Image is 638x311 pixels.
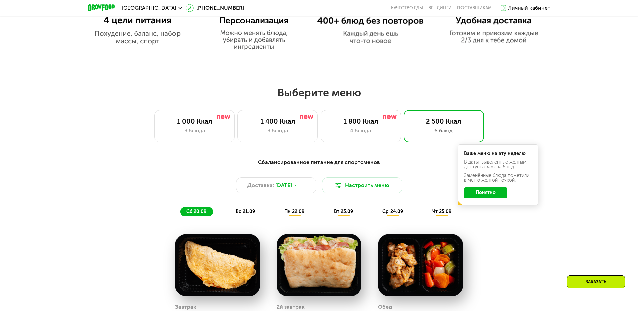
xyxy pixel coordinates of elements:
[567,275,625,288] div: Заказать
[508,4,550,12] div: Личный кабинет
[322,177,402,193] button: Настроить меню
[161,117,228,125] div: 1 000 Ккал
[334,209,353,214] span: вт 23.09
[161,127,228,135] div: 3 блюда
[121,158,517,167] div: Сбалансированное питание для спортсменов
[247,181,274,189] span: Доставка:
[244,127,311,135] div: 3 блюда
[464,173,532,183] div: Заменённые блюда пометили в меню жёлтой точкой.
[457,5,492,11] div: поставщикам
[186,4,244,12] a: [PHONE_NUMBER]
[122,5,176,11] span: [GEOGRAPHIC_DATA]
[428,5,452,11] a: Вендинги
[328,127,394,135] div: 4 блюда
[275,181,292,189] span: [DATE]
[391,5,423,11] a: Качество еды
[432,209,451,214] span: чт 25.09
[411,117,477,125] div: 2 500 Ккал
[186,209,206,214] span: сб 20.09
[382,209,403,214] span: ср 24.09
[21,86,617,99] h2: Выберите меню
[464,187,507,198] button: Понятно
[236,209,255,214] span: вс 21.09
[411,127,477,135] div: 6 блюд
[328,117,394,125] div: 1 800 Ккал
[244,117,311,125] div: 1 400 Ккал
[464,160,532,169] div: В даты, выделенные желтым, доступна замена блюд.
[284,209,304,214] span: пн 22.09
[464,151,532,156] div: Ваше меню на эту неделю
